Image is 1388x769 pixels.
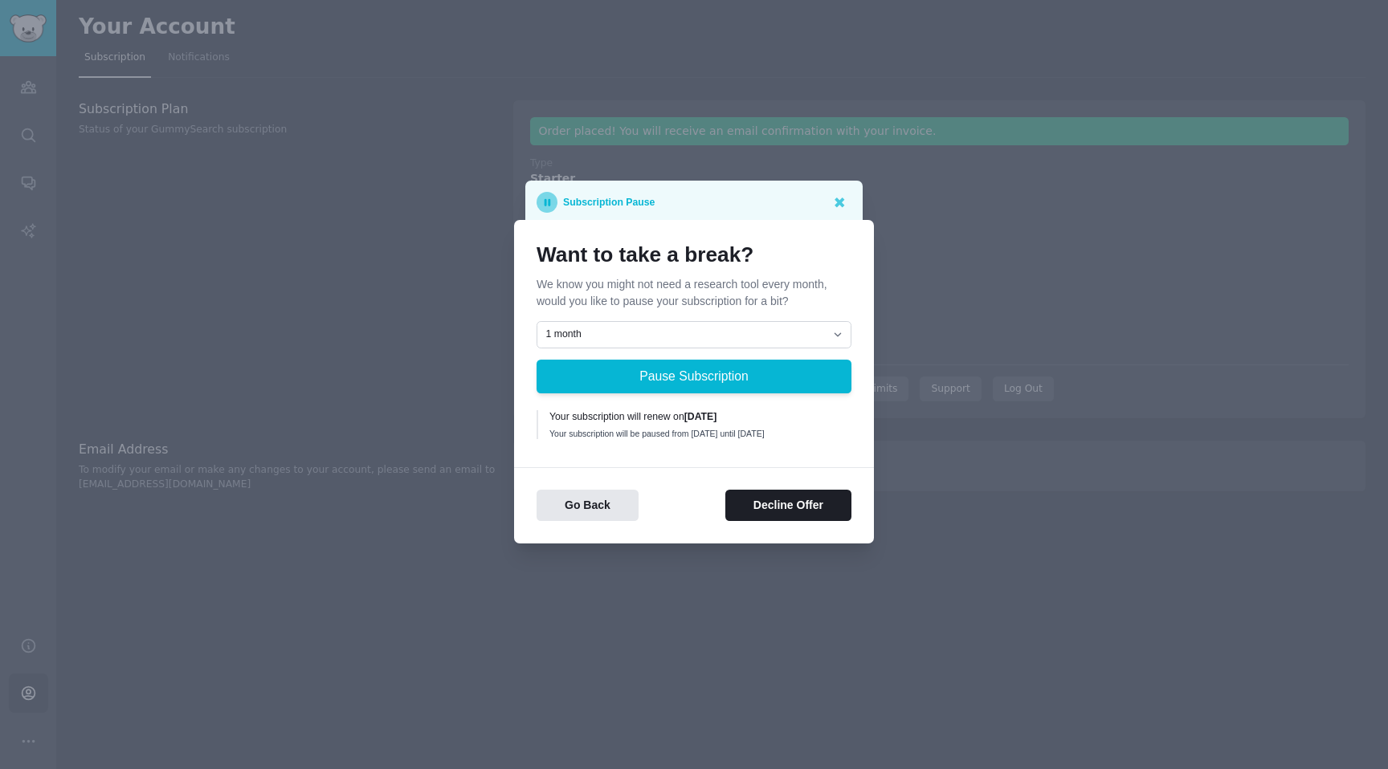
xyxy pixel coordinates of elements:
[563,192,655,213] p: Subscription Pause
[549,410,840,425] div: Your subscription will renew on
[684,411,717,422] b: [DATE]
[549,428,840,439] div: Your subscription will be paused from [DATE] until [DATE]
[537,276,851,310] p: We know you might not need a research tool every month, would you like to pause your subscription...
[537,490,639,521] button: Go Back
[537,242,851,268] h1: Want to take a break?
[537,360,851,393] button: Pause Subscription
[725,490,851,521] button: Decline Offer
